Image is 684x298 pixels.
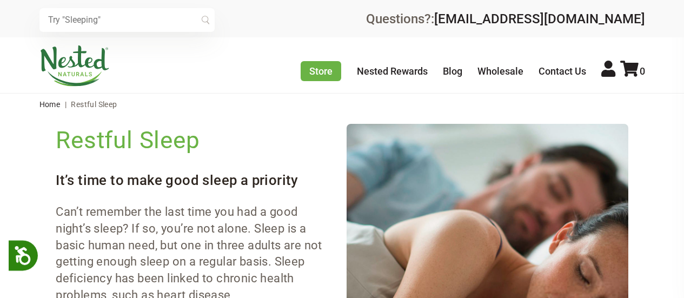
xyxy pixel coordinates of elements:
[366,12,645,25] div: Questions?:
[39,100,61,109] a: Home
[477,65,523,77] a: Wholesale
[39,45,110,87] img: Nested Naturals
[640,65,645,77] span: 0
[56,124,329,156] h2: Restful Sleep
[71,100,117,109] span: Restful Sleep
[301,61,341,81] a: Store
[56,170,329,190] h3: It’s time to make good sleep a priority
[62,100,69,109] span: |
[39,94,645,115] nav: breadcrumbs
[434,11,645,27] a: [EMAIL_ADDRESS][DOMAIN_NAME]
[620,65,645,77] a: 0
[39,8,215,32] input: Try "Sleeping"
[357,65,428,77] a: Nested Rewards
[539,65,586,77] a: Contact Us
[443,65,462,77] a: Blog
